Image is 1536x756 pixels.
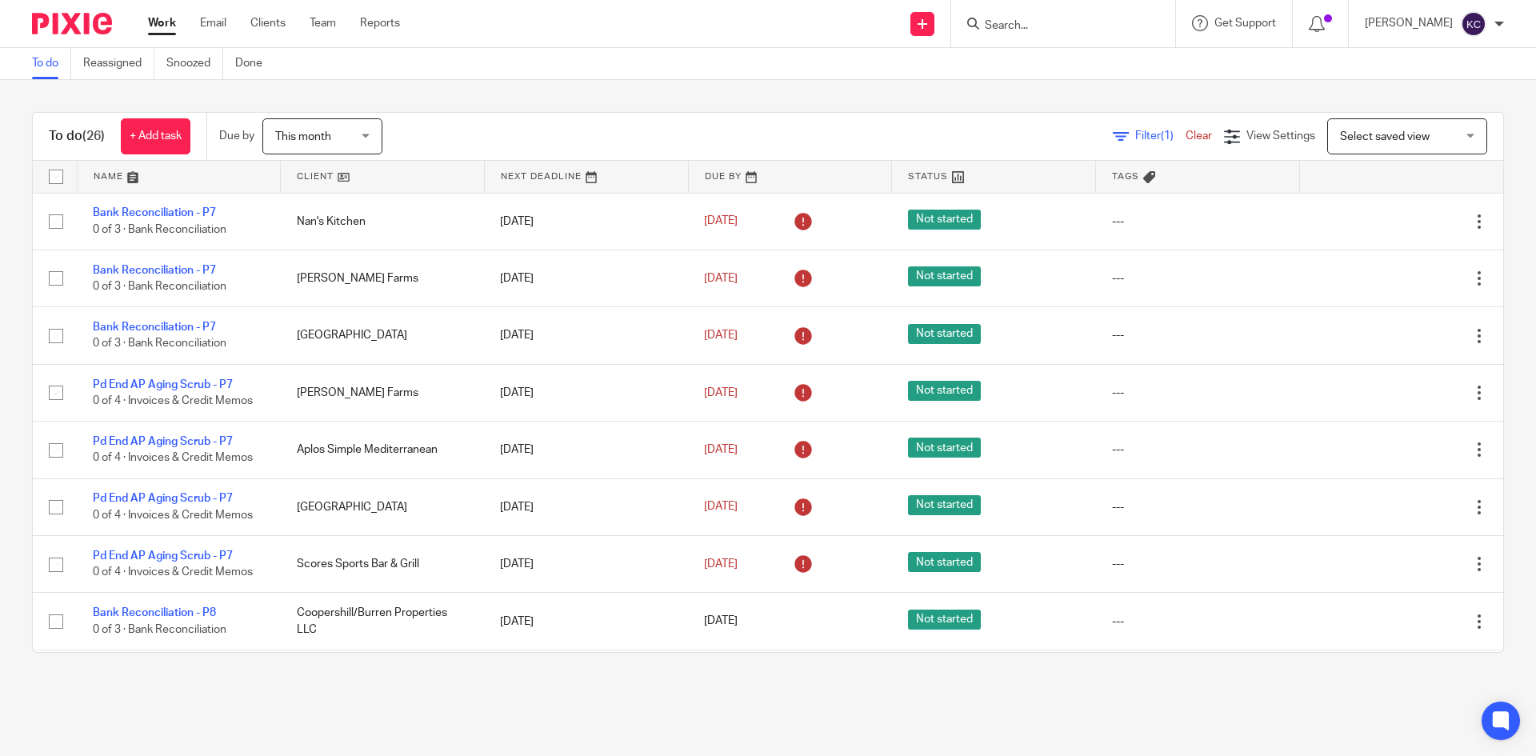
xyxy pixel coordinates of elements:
[1112,385,1284,401] div: ---
[166,48,223,79] a: Snoozed
[281,422,485,478] td: Aplos Simple Mediterranean
[310,15,336,31] a: Team
[484,307,688,364] td: [DATE]
[32,13,112,34] img: Pixie
[484,364,688,421] td: [DATE]
[93,265,216,276] a: Bank Reconciliation - P7
[704,387,738,398] span: [DATE]
[1112,327,1284,343] div: ---
[1112,499,1284,515] div: ---
[1112,172,1139,181] span: Tags
[908,438,981,458] span: Not started
[1161,130,1174,142] span: (1)
[1365,15,1453,31] p: [PERSON_NAME]
[1340,131,1430,142] span: Select saved view
[1214,18,1276,29] span: Get Support
[1135,130,1186,142] span: Filter
[93,281,226,292] span: 0 of 3 · Bank Reconciliation
[83,48,154,79] a: Reassigned
[484,250,688,306] td: [DATE]
[704,616,738,627] span: [DATE]
[275,131,331,142] span: This month
[1186,130,1212,142] a: Clear
[704,330,738,341] span: [DATE]
[93,436,233,447] a: Pd End AP Aging Scrub - P7
[1112,270,1284,286] div: ---
[32,48,71,79] a: To do
[250,15,286,31] a: Clients
[908,266,981,286] span: Not started
[200,15,226,31] a: Email
[93,453,253,464] span: 0 of 4 · Invoices & Credit Memos
[1112,614,1284,630] div: ---
[93,338,226,350] span: 0 of 3 · Bank Reconciliation
[93,395,253,406] span: 0 of 4 · Invoices & Credit Memos
[1112,442,1284,458] div: ---
[908,324,981,344] span: Not started
[983,19,1127,34] input: Search
[484,650,688,706] td: [DATE]
[704,444,738,455] span: [DATE]
[93,566,253,578] span: 0 of 4 · Invoices & Credit Memos
[281,364,485,421] td: [PERSON_NAME] Farms
[1112,556,1284,572] div: ---
[281,307,485,364] td: [GEOGRAPHIC_DATA]
[93,550,233,562] a: Pd End AP Aging Scrub - P7
[281,250,485,306] td: [PERSON_NAME] Farms
[281,650,485,706] td: Coopershill/Burren Properties LLC
[235,48,274,79] a: Done
[1112,214,1284,230] div: ---
[281,593,485,650] td: Coopershill/Burren Properties LLC
[93,322,216,333] a: Bank Reconciliation - P7
[1461,11,1486,37] img: svg%3E
[93,224,226,235] span: 0 of 3 · Bank Reconciliation
[484,478,688,535] td: [DATE]
[49,128,105,145] h1: To do
[219,128,254,144] p: Due by
[1246,130,1315,142] span: View Settings
[148,15,176,31] a: Work
[93,624,226,635] span: 0 of 3 · Bank Reconciliation
[484,422,688,478] td: [DATE]
[908,495,981,515] span: Not started
[908,552,981,572] span: Not started
[121,118,190,154] a: + Add task
[704,216,738,227] span: [DATE]
[82,130,105,142] span: (26)
[93,607,216,618] a: Bank Reconciliation - P8
[704,502,738,513] span: [DATE]
[908,610,981,630] span: Not started
[93,379,233,390] a: Pd End AP Aging Scrub - P7
[281,193,485,250] td: Nan's Kitchen
[908,210,981,230] span: Not started
[908,381,981,401] span: Not started
[484,193,688,250] td: [DATE]
[93,510,253,521] span: 0 of 4 · Invoices & Credit Memos
[360,15,400,31] a: Reports
[281,536,485,593] td: Scores Sports Bar & Grill
[484,536,688,593] td: [DATE]
[93,493,233,504] a: Pd End AP Aging Scrub - P7
[704,273,738,284] span: [DATE]
[93,207,216,218] a: Bank Reconciliation - P7
[704,558,738,570] span: [DATE]
[281,478,485,535] td: [GEOGRAPHIC_DATA]
[484,593,688,650] td: [DATE]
